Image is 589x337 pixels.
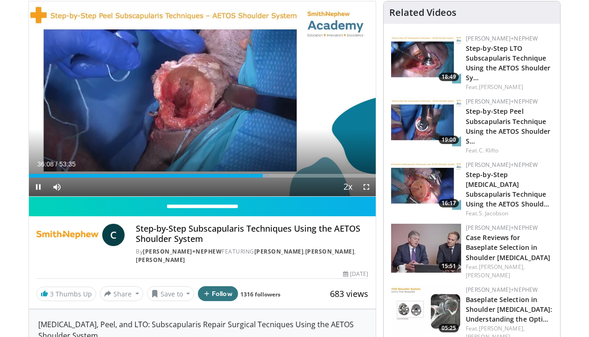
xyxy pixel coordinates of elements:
div: [DATE] [343,270,368,278]
h4: Related Videos [389,7,456,18]
div: Feat. [466,83,553,91]
div: Progress Bar [29,174,376,178]
div: By FEATURING , , [136,248,368,264]
a: Case Reviews for Baseplate Selection in Shoulder [MEDICAL_DATA] [466,233,550,261]
a: 16:17 [391,161,461,210]
button: Follow [198,286,238,301]
a: 19:00 [391,97,461,146]
a: Step-by-Step LTO Subscapularis Technique Using the AETOS Shoulder Sy… [466,44,550,82]
span: 3 [50,289,54,298]
span: 19:00 [439,136,459,144]
img: f00e741d-fb3a-4d21-89eb-19e7839cb837.150x105_q85_crop-smart_upscale.jpg [391,224,461,273]
img: b20f33db-e2ef-4fba-9ed7-2022b8b6c9a2.150x105_q85_crop-smart_upscale.jpg [391,97,461,146]
a: [PERSON_NAME]+Nephew [143,248,222,255]
a: 18:49 [391,34,461,83]
button: Pause [29,178,48,196]
a: [PERSON_NAME]+Nephew [466,161,538,169]
span: 15:51 [439,262,459,270]
a: [PERSON_NAME] [254,248,304,255]
a: [PERSON_NAME], [479,263,525,271]
a: [PERSON_NAME] [479,83,523,91]
span: 18:49 [439,73,459,81]
video-js: Video Player [29,1,376,197]
div: Feat. [466,146,553,155]
span: 16:17 [439,199,459,207]
img: 4b15b7a9-a58b-4518-b73d-b60939e2e08b.150x105_q85_crop-smart_upscale.jpg [391,286,461,335]
button: Save to [147,286,195,301]
a: Step-by-Step [MEDICAL_DATA] Subscapularis Technique Using the AETOS Should… [466,170,549,208]
img: 5fb50d2e-094e-471e-87f5-37e6246062e2.150x105_q85_crop-smart_upscale.jpg [391,34,461,83]
a: Step-by-Step Peel Subscapularis Technique Using the AETOS Shoulder S… [466,107,550,145]
a: [PERSON_NAME]+Nephew [466,286,538,294]
a: C. Klifto [479,146,499,154]
span: 683 views [330,288,368,299]
a: [PERSON_NAME] [466,271,510,279]
a: 3 Thumbs Up [36,287,96,301]
a: Baseplate Selection in Shoulder [MEDICAL_DATA]: Understanding the Opti… [466,295,552,323]
a: [PERSON_NAME] [136,256,185,264]
span: 05:25 [439,324,459,332]
button: Mute [48,178,66,196]
div: Feat. [466,209,553,218]
span: / [56,160,57,168]
button: Playback Rate [338,178,357,196]
a: [PERSON_NAME], [479,324,525,332]
img: ca45cbb5-4e2d-4a89-993c-d0571e41d102.150x105_q85_crop-smart_upscale.jpg [391,161,461,210]
a: 05:25 [391,286,461,335]
span: 36:08 [37,160,54,168]
button: Share [100,286,143,301]
a: 15:51 [391,224,461,273]
div: Feat. [466,263,553,280]
a: 1316 followers [240,290,280,298]
span: 53:35 [59,160,76,168]
a: [PERSON_NAME]+Nephew [466,97,538,105]
a: [PERSON_NAME]+Nephew [466,224,538,232]
img: Smith+Nephew [36,224,98,246]
a: S. Jacobson [479,209,509,217]
a: [PERSON_NAME]+Nephew [466,34,538,42]
a: C [102,224,125,246]
h4: Step-by-Step Subscapularis Techniques Using the AETOS Shoulder System [136,224,368,244]
a: [PERSON_NAME] [305,248,355,255]
button: Fullscreen [357,178,376,196]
